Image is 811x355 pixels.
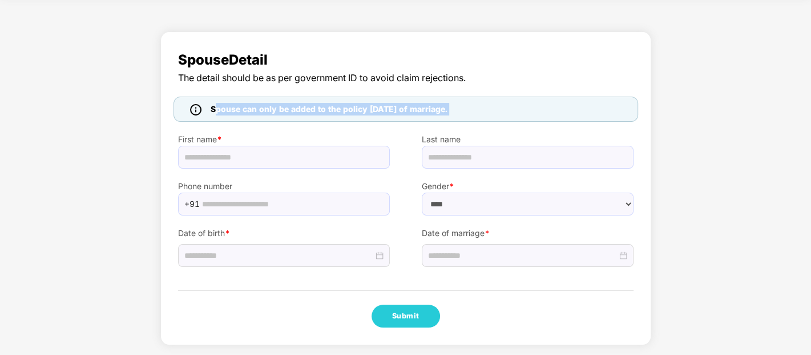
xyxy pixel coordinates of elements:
img: icon [190,104,201,115]
label: Gender [422,180,634,193]
label: Date of marriage [422,227,634,240]
span: Spouse can only be added to the policy [DATE] of marriage. [211,103,447,115]
span: +91 [184,196,200,213]
label: Date of birth [178,227,390,240]
label: Last name [422,133,634,146]
span: Spouse Detail [178,49,634,71]
span: The detail should be as per government ID to avoid claim rejections. [178,71,634,85]
label: First name [178,133,390,146]
label: Phone number [178,180,390,193]
button: Submit [372,305,440,328]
